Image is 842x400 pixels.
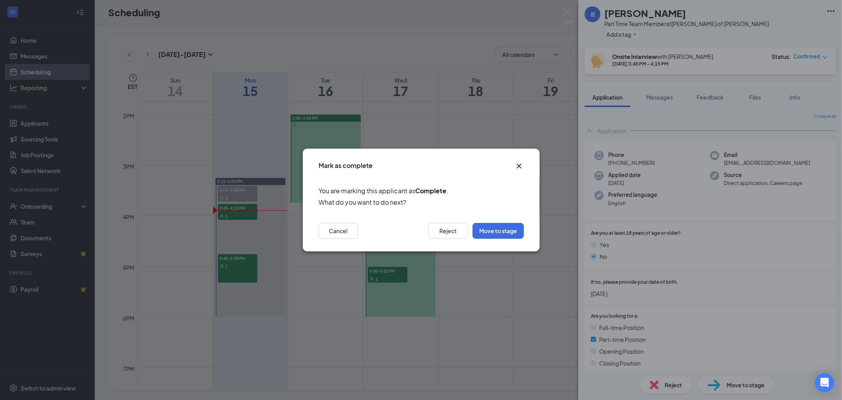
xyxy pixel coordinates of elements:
[428,223,468,239] button: Reject
[319,186,524,196] span: You are marking this applicant as .
[319,197,524,207] span: What do you want to do next?
[319,161,373,170] h3: Mark as complete
[514,161,524,171] button: Close
[514,161,524,171] svg: Cross
[415,187,446,195] b: Complete
[319,223,358,239] button: Cancel
[815,373,834,392] div: Open Intercom Messenger
[473,223,524,239] button: Move to stage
